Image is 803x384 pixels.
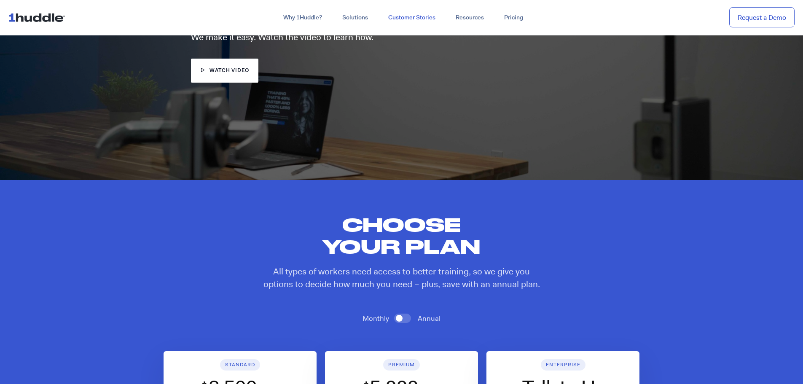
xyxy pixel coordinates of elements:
[546,361,580,368] span: Enterprise
[263,266,540,290] p: All types of workers need access to better training, so we give you options to decide how much yo...
[273,10,332,25] a: Why 1Huddle?
[729,7,795,28] a: Request a Demo
[209,67,249,75] span: watch video
[378,10,446,25] a: Customer Stories
[225,361,255,368] span: Standard
[418,314,440,323] span: Annual
[8,9,69,25] img: ...
[388,361,415,368] span: Premium
[363,314,389,323] span: Monthly
[332,10,378,25] a: Solutions
[191,33,481,42] p: We make it easy. Watch the video to learn how.
[304,214,500,257] h2: Choose your plan
[191,59,259,83] a: watch video
[494,10,533,25] a: Pricing
[446,10,494,25] a: Resources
